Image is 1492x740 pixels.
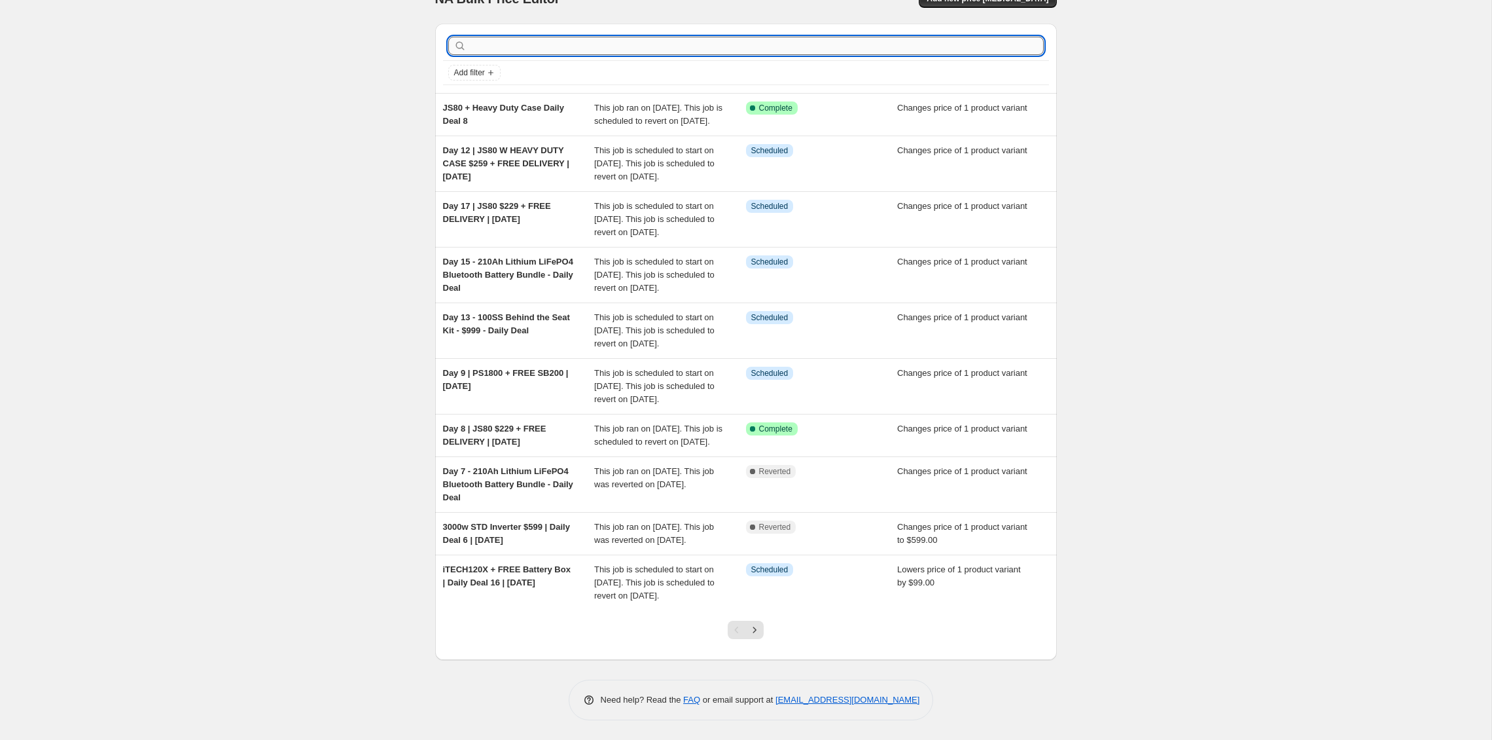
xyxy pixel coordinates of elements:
[897,368,1027,378] span: Changes price of 1 product variant
[759,466,791,477] span: Reverted
[751,257,789,267] span: Scheduled
[897,312,1027,322] span: Changes price of 1 product variant
[897,466,1027,476] span: Changes price of 1 product variant
[443,368,569,391] span: Day 9 | PS1800 + FREE SB200 | [DATE]
[454,67,485,78] span: Add filter
[897,564,1021,587] span: Lowers price of 1 product variant by $99.00
[728,621,764,639] nav: Pagination
[601,695,684,705] span: Need help? Read the
[751,312,789,323] span: Scheduled
[443,201,551,224] span: Day 17 | JS80 $229 + FREE DELIVERY | [DATE]
[700,695,775,705] span: or email support at
[594,103,722,126] span: This job ran on [DATE]. This job is scheduled to revert on [DATE].
[683,695,700,705] a: FAQ
[594,424,722,447] span: This job ran on [DATE]. This job is scheduled to revert on [DATE].
[443,145,569,181] span: Day 12 | JS80 W HEAVY DUTY CASE $259 + FREE DELIVERY | [DATE]
[443,466,573,502] span: Day 7 - 210Ah Lithium LiFePO4 Bluetooth Battery Bundle - Daily Deal
[443,522,570,545] span: 3000w STD Inverter $599 | Daily Deal 6 | [DATE]
[759,103,792,113] span: Complete
[751,145,789,156] span: Scheduled
[759,424,792,434] span: Complete
[443,312,570,335] span: Day 13 - 100SS Behind the Seat Kit - $999 - Daily Deal
[594,201,715,237] span: This job is scheduled to start on [DATE]. This job is scheduled to revert on [DATE].
[594,368,715,404] span: This job is scheduled to start on [DATE]. This job is scheduled to revert on [DATE].
[897,201,1027,211] span: Changes price of 1 product variant
[594,312,715,348] span: This job is scheduled to start on [DATE]. This job is scheduled to revert on [DATE].
[751,368,789,379] span: Scheduled
[594,145,715,181] span: This job is scheduled to start on [DATE]. This job is scheduled to revert on [DATE].
[594,466,714,489] span: This job ran on [DATE]. This job was reverted on [DATE].
[443,257,573,293] span: Day 15 - 210Ah Lithium LiFePO4 Bluetooth Battery Bundle - Daily Deal
[751,201,789,212] span: Scheduled
[775,695,919,705] a: [EMAIL_ADDRESS][DOMAIN_NAME]
[897,103,1027,113] span: Changes price of 1 product variant
[897,424,1027,434] span: Changes price of 1 product variant
[443,103,564,126] span: JS80 + Heavy Duty Case Daily Deal 8
[594,564,715,601] span: This job is scheduled to start on [DATE]. This job is scheduled to revert on [DATE].
[448,65,501,81] button: Add filter
[751,564,789,575] span: Scheduled
[594,257,715,293] span: This job is scheduled to start on [DATE]. This job is scheduled to revert on [DATE].
[897,257,1027,267] span: Changes price of 1 product variant
[745,621,764,639] button: Next
[759,522,791,532] span: Reverted
[897,145,1027,155] span: Changes price of 1 product variant
[897,522,1027,545] span: Changes price of 1 product variant to $599.00
[443,424,546,447] span: Day 8 | JS80 $229 + FREE DELIVERY | [DATE]
[594,522,714,545] span: This job ran on [DATE]. This job was reverted on [DATE].
[443,564,571,587] span: iTECH120X + FREE Battery Box | Daily Deal 16 | [DATE]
